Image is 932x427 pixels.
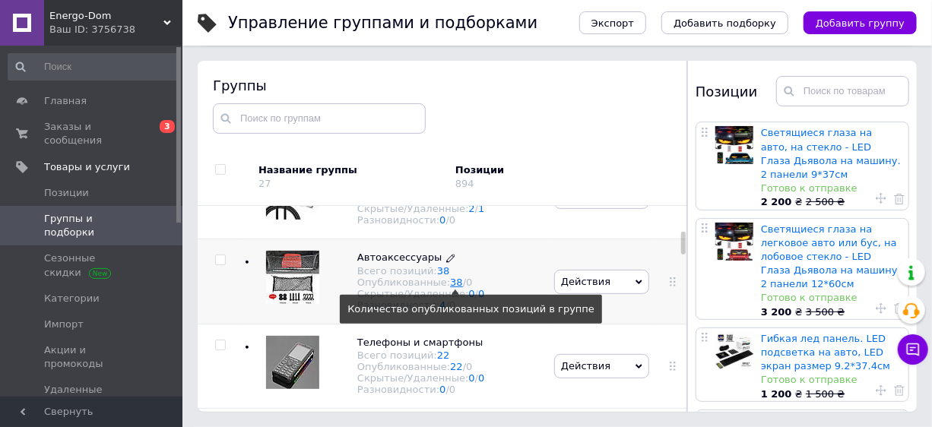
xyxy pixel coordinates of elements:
div: Готово к отправке [761,182,901,195]
span: Телефоны и смартфоны [357,337,483,348]
div: Разновидности: [357,384,484,395]
span: / [463,277,473,288]
div: Количество опубликованных позиций в группе [347,302,594,316]
span: 3 [160,120,175,133]
button: Экспорт [579,11,646,34]
b: 3 200 [761,306,792,318]
span: Действия [561,276,610,287]
a: 0 [478,372,484,384]
a: 38 [437,265,450,277]
span: 1 500 ₴ [806,388,845,400]
div: 0 [466,277,472,288]
div: Позиции [696,76,776,106]
span: / [446,384,456,395]
div: Разновидности: [357,214,521,226]
div: Скрытые/Удаленные: [357,372,484,384]
span: Energo-Dom [49,9,163,23]
div: 0 [466,361,472,372]
span: Импорт [44,318,84,331]
span: Удаленные позиции [44,383,141,410]
span: ₴ [761,306,806,318]
div: 894 [455,178,474,189]
span: / [463,361,473,372]
a: 2 [469,203,475,214]
div: 27 [258,178,271,189]
a: Удалить товар [894,191,905,205]
img: Автоаксессуары [266,251,319,304]
a: Удалить товар [894,384,905,397]
div: Скрытые/Удаленные: [357,288,484,299]
a: 0 [469,288,475,299]
span: 3 500 ₴ [806,306,845,318]
a: 38 [450,277,463,288]
span: Категории [44,292,100,305]
div: Позиции [455,163,585,177]
div: Ваш ID: 3756738 [49,23,182,36]
span: / [475,288,485,299]
span: Экспорт [591,17,634,29]
div: Скрытые/Удаленные: [357,203,521,214]
div: 0 [449,384,455,395]
div: Опубликованные: [357,361,484,372]
div: 0 [449,214,455,226]
a: 22 [437,350,450,361]
a: Светящиеся глаза на авто, на стекло - LED Глаза Дьявола на машину. 2 панели 9*37см [761,127,901,180]
span: Товары и услуги [44,160,130,174]
input: Поиск по товарам [776,76,909,106]
div: Название группы [258,163,444,177]
a: 0 [439,384,445,395]
span: Добавить подборку [674,17,776,29]
a: 0 [469,372,475,384]
span: ₴ [761,196,806,207]
span: / [475,372,485,384]
b: 2 200 [761,196,792,207]
span: / [446,214,456,226]
span: Сезонные скидки [44,251,141,279]
span: Акции и промокоды [44,343,141,371]
a: Редактировать [446,251,455,264]
img: Телефоны и смартфоны [266,336,319,389]
span: 2 500 ₴ [806,196,845,207]
button: Добавить подборку [661,11,788,34]
button: Чат с покупателем [898,334,928,365]
span: Позиции [44,186,89,200]
b: 1 200 [761,388,792,400]
div: Опубликованные: [357,277,484,288]
a: 1 [478,203,484,214]
input: Поиск [8,53,179,81]
span: Автоаксессуары [357,251,442,263]
a: 0 [439,214,445,226]
input: Поиск по группам [213,103,426,134]
span: / [475,203,485,214]
div: Готово к отправке [761,291,901,305]
span: Главная [44,94,87,108]
div: Всего позиций: [357,265,484,277]
h1: Управление группами и подборками [228,14,537,32]
a: Светящиеся глаза на легковое авто или бус, на лобовое стекло - LED Глаза Дьявола на машину. 2 пан... [761,223,901,290]
div: Всего позиций: [357,350,484,361]
span: Группы и подборки [44,212,141,239]
a: Гибкая лед панель. LED подсветка на авто, LED экран размер 9.2*37.4см [761,333,890,372]
a: 22 [450,361,463,372]
button: Добавить группу [804,11,917,34]
div: Группы [213,76,672,95]
a: Удалить товар [894,302,905,315]
span: Добавить группу [816,17,905,29]
div: Готово к отправке [761,373,901,387]
span: ₴ [761,388,806,400]
span: Действия [561,360,610,372]
span: Заказы и сообщения [44,120,141,147]
a: 0 [478,288,484,299]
